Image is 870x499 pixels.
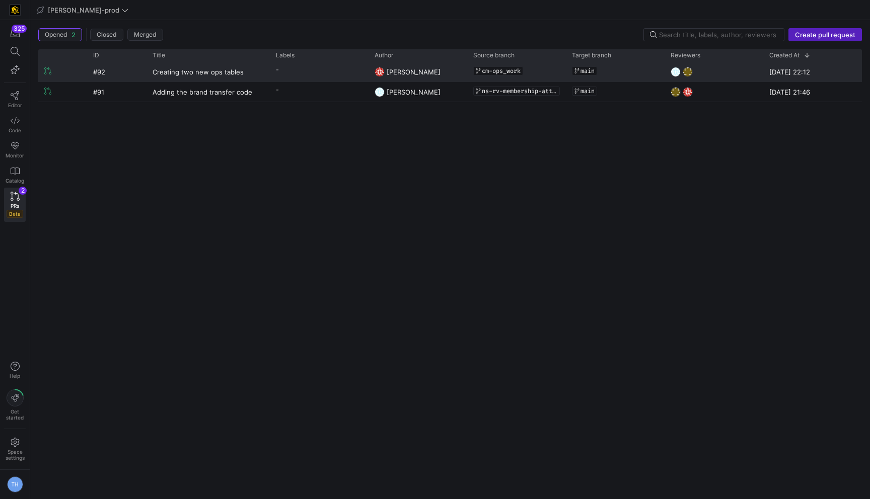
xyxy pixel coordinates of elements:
a: Spacesettings [4,433,26,465]
button: 325 [4,24,26,42]
span: Title [153,52,165,59]
img: https://secure.gravatar.com/avatar/332e4ab4f8f73db06c2cf0bfcf19914be04f614aded7b53ca0c4fd3e75c0e2... [683,67,693,77]
span: [PERSON_NAME] [387,68,441,76]
input: Search title, labels, author, reviewers [659,31,778,39]
span: Creating two new ops tables [153,62,244,81]
button: Getstarted [4,385,26,425]
img: https://storage.googleapis.com/y42-prod-data-exchange/images/uAsz27BndGEK0hZWDFeOjoxA7jCwgK9jE472... [10,5,20,15]
button: [PERSON_NAME]-prod [34,4,131,17]
span: Code [9,127,21,133]
div: TH [7,476,23,492]
span: Space settings [6,449,25,461]
div: [DATE] 21:46 [763,82,862,102]
button: TH [4,474,26,495]
a: Creating two new ops tables [153,62,264,81]
a: Adding the brand transfer code [153,82,264,101]
span: Reviewers [671,52,700,59]
button: Opened2 [38,28,82,41]
div: 2 [19,187,27,195]
a: PRsBeta2 [4,188,26,222]
span: main [581,88,595,95]
span: Editor [8,102,22,108]
a: Code [4,112,26,137]
span: Help [9,373,21,379]
span: Opened [45,31,67,38]
div: 325 [12,25,27,33]
span: [PERSON_NAME]-prod [48,6,119,14]
span: Author [375,52,393,59]
span: Monitor [6,152,24,158]
span: Merged [134,31,157,38]
span: 2 [71,31,76,39]
a: Catalog [4,162,26,188]
span: - [276,66,279,73]
span: Source branch [473,52,515,59]
span: Labels [276,52,295,59]
span: Get started [6,408,24,421]
span: [PERSON_NAME] [387,88,441,96]
img: https://secure.gravatar.com/avatar/93624b85cfb6a0d6831f1d6e8dbf2768734b96aa2308d2c902a4aae71f619b... [375,87,385,97]
span: Created At [769,52,800,59]
img: https://secure.gravatar.com/avatar/06bbdcc80648188038f39f089a7f59ad47d850d77952c7f0d8c4f0bc45aa9b... [683,87,693,97]
span: Closed [97,31,117,38]
div: #91 [87,82,147,102]
img: https://secure.gravatar.com/avatar/93624b85cfb6a0d6831f1d6e8dbf2768734b96aa2308d2c902a4aae71f619b... [671,67,681,77]
span: cm-ops_work [482,67,521,74]
button: Merged [127,29,163,41]
img: https://secure.gravatar.com/avatar/06bbdcc80648188038f39f089a7f59ad47d850d77952c7f0d8c4f0bc45aa9b... [375,67,385,77]
a: Editor [4,87,26,112]
a: Monitor [4,137,26,162]
div: #92 [87,62,147,81]
span: PRs [11,203,19,209]
div: [DATE] 22:12 [763,62,862,81]
span: Adding the brand transfer code [153,82,252,101]
span: Create pull request [795,31,855,39]
span: - [276,87,279,93]
span: Catalog [6,178,24,184]
button: Help [4,357,26,383]
span: ID [93,52,99,59]
span: main [581,67,595,74]
span: Beta [7,210,23,218]
button: Create pull request [788,28,862,41]
img: https://secure.gravatar.com/avatar/332e4ab4f8f73db06c2cf0bfcf19914be04f614aded7b53ca0c4fd3e75c0e2... [671,87,681,97]
a: https://storage.googleapis.com/y42-prod-data-exchange/images/uAsz27BndGEK0hZWDFeOjoxA7jCwgK9jE472... [4,2,26,19]
span: ns-rv-membership-attributes [482,88,557,95]
span: Target branch [572,52,611,59]
button: Closed [90,29,123,41]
